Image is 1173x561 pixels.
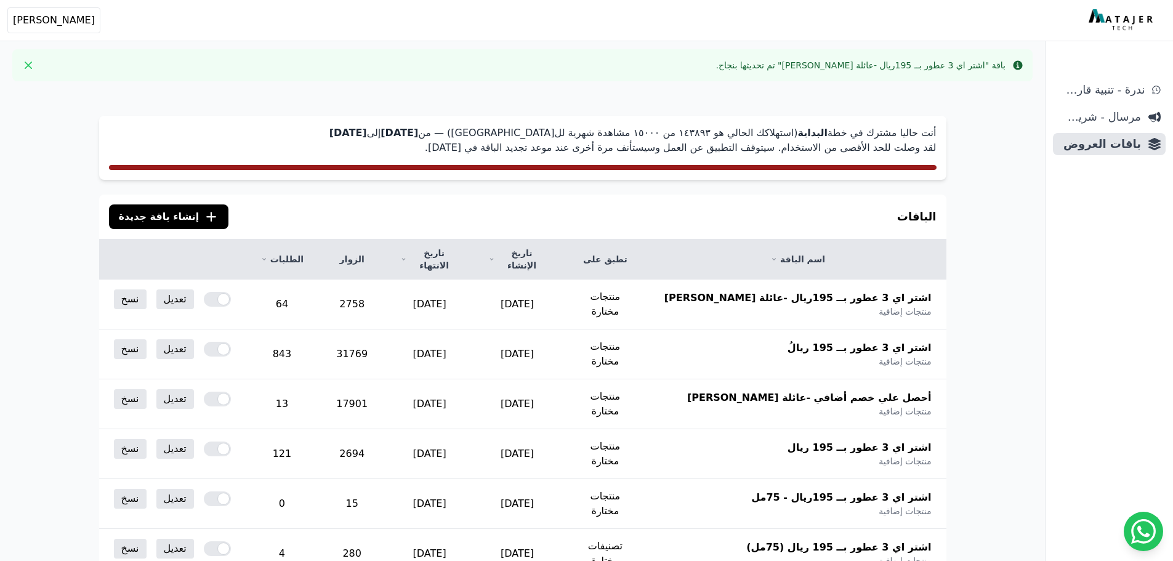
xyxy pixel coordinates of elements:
div: باقة "اشتر اي 3 عطور بــ 195ريال -عائلة [PERSON_NAME]" تم تحديثها بنجاح. [715,59,1006,71]
a: نسخ [114,439,147,459]
strong: [DATE] [329,127,367,139]
span: منتجات إضافية [879,305,931,318]
td: [DATE] [385,280,474,329]
td: 2758 [318,280,385,329]
a: نسخ [114,289,147,309]
td: 843 [246,329,318,379]
img: MatajerTech Logo [1089,9,1156,31]
td: [DATE] [474,379,561,429]
a: تعديل [156,389,194,409]
td: [DATE] [474,429,561,479]
span: أحصل علي خصم أضافي -عائلة [PERSON_NAME] [687,390,932,405]
td: 15 [318,479,385,529]
td: منتجات مختارة [561,329,650,379]
td: 31769 [318,329,385,379]
td: [DATE] [474,479,561,529]
td: [DATE] [474,280,561,329]
span: إنشاء باقة جديدة [119,209,200,224]
span: اشتر اي 3 عطور بــ 195 ريال [788,440,932,455]
span: اشتر اي 3 عطور بــ 195ريال -عائلة [PERSON_NAME] [664,291,932,305]
span: ندرة - تنبية قارب علي النفاذ [1058,81,1145,99]
th: الزوار [318,240,385,280]
a: نسخ [114,389,147,409]
strong: [DATE] [381,127,418,139]
span: اشتر اي 3 عطور بــ 195 ريالُ [788,341,932,355]
p: أنت حاليا مشترك في خطة (استهلاكك الحالي هو ١٤۳٨٩۳ من ١٥۰۰۰ مشاهدة شهرية لل[GEOGRAPHIC_DATA]) — من... [109,126,937,155]
a: نسخ [114,489,147,509]
button: Close [18,55,38,75]
td: 0 [246,479,318,529]
span: [PERSON_NAME] [13,13,95,28]
span: اشتر اي 3 عطور بــ 195ريال - 75مل [751,490,931,505]
td: 13 [246,379,318,429]
span: منتجات إضافية [879,355,931,368]
span: منتجات إضافية [879,405,931,418]
span: منتجات إضافية [879,455,931,467]
td: 17901 [318,379,385,429]
button: إنشاء باقة جديدة [109,204,229,229]
td: [DATE] [385,429,474,479]
th: تطبق على [561,240,650,280]
a: تاريخ الانتهاء [400,247,459,272]
h3: الباقات [897,208,937,225]
td: منتجات مختارة [561,479,650,529]
a: تعديل [156,439,194,459]
td: منتجات مختارة [561,379,650,429]
a: اسم الباقة [664,253,932,265]
td: 64 [246,280,318,329]
td: [DATE] [385,479,474,529]
strong: البداية [797,127,827,139]
td: [DATE] [385,329,474,379]
button: [PERSON_NAME] [7,7,100,33]
td: منتجات مختارة [561,429,650,479]
a: نسخ [114,539,147,559]
td: 121 [246,429,318,479]
span: منتجات إضافية [879,505,931,517]
span: باقات العروض [1058,135,1141,153]
td: منتجات مختارة [561,280,650,329]
a: تعديل [156,539,194,559]
td: [DATE] [474,329,561,379]
a: تعديل [156,339,194,359]
span: مرسال - شريط دعاية [1058,108,1141,126]
a: تعديل [156,289,194,309]
a: تعديل [156,489,194,509]
a: نسخ [114,339,147,359]
td: [DATE] [385,379,474,429]
span: اشتر اي 3 عطور بــ 195 ريال (75مل) [746,540,931,555]
a: تاريخ الإنشاء [488,247,546,272]
td: 2694 [318,429,385,479]
a: الطلبات [260,253,304,265]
